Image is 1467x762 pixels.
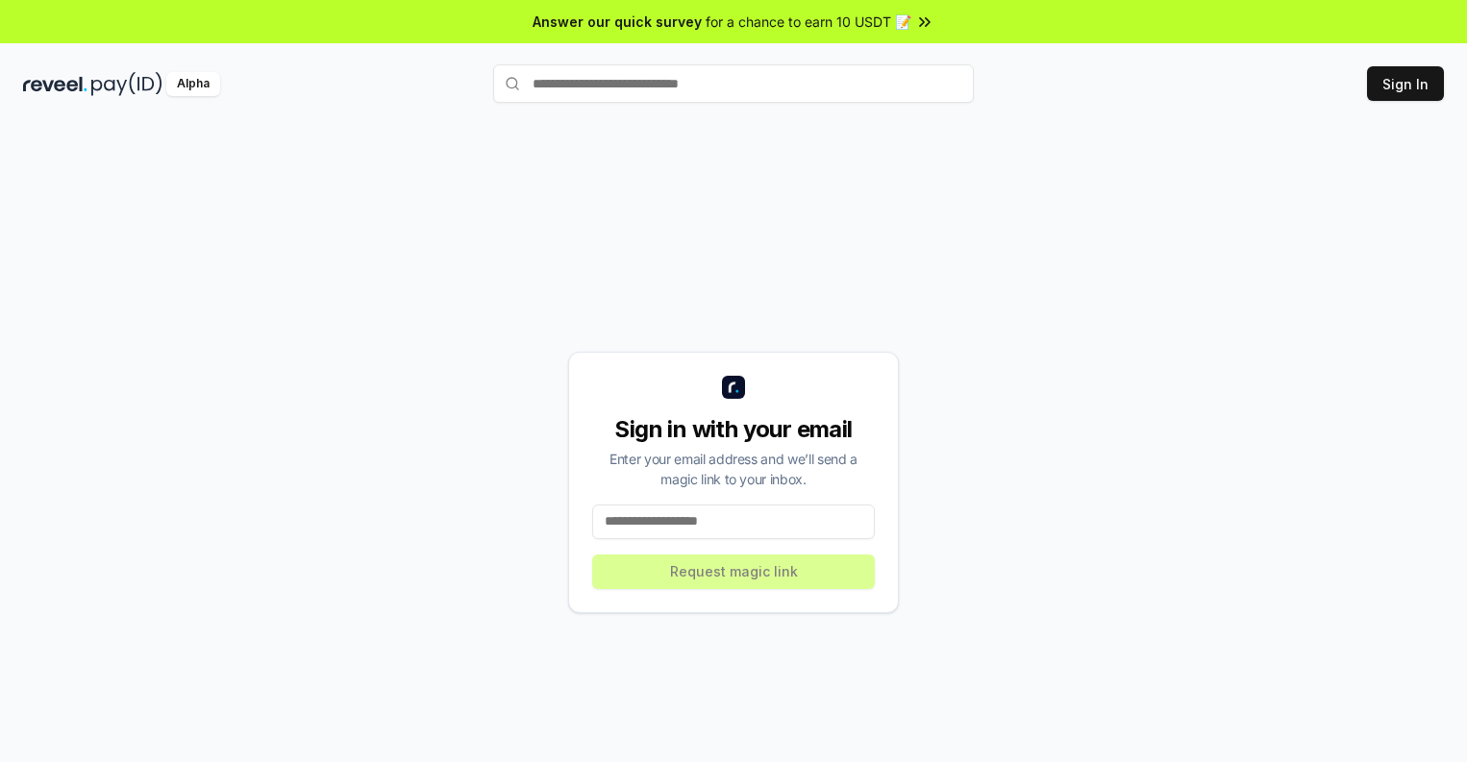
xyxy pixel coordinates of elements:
[166,72,220,96] div: Alpha
[23,72,87,96] img: reveel_dark
[1367,66,1444,101] button: Sign In
[533,12,702,32] span: Answer our quick survey
[592,449,875,489] div: Enter your email address and we’ll send a magic link to your inbox.
[592,414,875,445] div: Sign in with your email
[91,72,162,96] img: pay_id
[722,376,745,399] img: logo_small
[706,12,911,32] span: for a chance to earn 10 USDT 📝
